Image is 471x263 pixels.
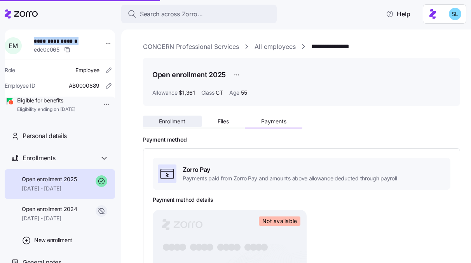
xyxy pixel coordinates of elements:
span: Enrollment [159,119,185,124]
button: Help [380,6,417,22]
tspan: ● [222,241,231,253]
span: [DATE] - [DATE] [22,215,77,222]
span: Not available [262,218,297,225]
span: Open enrollment 2025 [22,175,77,183]
span: Enrollments [23,153,55,163]
span: Employee ID [5,82,35,90]
tspan: ● [167,241,176,253]
span: Help [386,9,410,19]
tspan: ● [195,241,204,253]
span: Payments [261,119,286,124]
h2: Payment method [143,136,460,144]
span: AB0000889 [69,82,99,90]
button: Search across Zorro... [121,5,277,23]
span: Class [201,89,215,97]
span: CT [216,89,223,97]
tspan: ● [249,241,258,253]
span: 55 [241,89,247,97]
span: Payments paid from Zorro Pay and amounts above allowance deducted through payroll [183,175,397,182]
span: $1,361 [179,89,195,97]
tspan: ● [244,241,253,253]
span: Age [229,89,239,97]
span: New enrollment [34,236,72,244]
span: [DATE] - [DATE] [22,185,77,192]
tspan: ● [216,241,225,253]
span: Open enrollment 2024 [22,205,77,213]
a: CONCERN Professional Services [143,42,239,52]
tspan: ● [260,241,269,253]
span: Personal details [23,131,67,141]
tspan: ● [255,241,263,253]
tspan: ● [200,241,209,253]
span: Allowance [152,89,177,97]
span: Eligibility ending on [DATE] [17,106,75,113]
span: Zorro Pay [183,165,397,175]
span: Role [5,66,15,74]
tspan: ● [178,241,187,253]
tspan: ● [233,241,242,253]
h1: Open enrollment 2025 [152,70,226,80]
tspan: ● [189,241,198,253]
img: 7c620d928e46699fcfb78cede4daf1d1 [449,8,461,20]
span: edc0c065 [34,46,59,54]
h3: Payment method details [153,196,213,204]
span: Files [218,119,229,124]
tspan: ● [227,241,236,253]
tspan: ● [162,241,171,253]
span: E M [9,43,17,49]
span: Eligible for benefits [17,97,75,104]
tspan: ● [173,241,182,253]
span: Employee [75,66,99,74]
tspan: ● [206,241,215,253]
a: All employees [255,42,296,52]
span: Search across Zorro... [140,9,203,19]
